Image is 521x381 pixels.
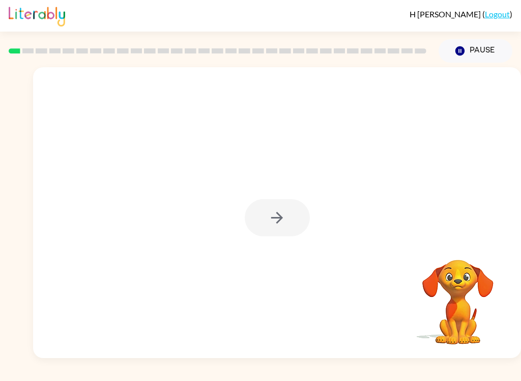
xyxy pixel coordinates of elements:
a: Logout [485,9,510,19]
span: H [PERSON_NAME] [410,9,482,19]
video: Your browser must support playing .mp4 files to use Literably. Please try using another browser. [407,244,509,346]
div: ( ) [410,9,512,19]
button: Pause [439,39,512,63]
img: Literably [9,4,65,26]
